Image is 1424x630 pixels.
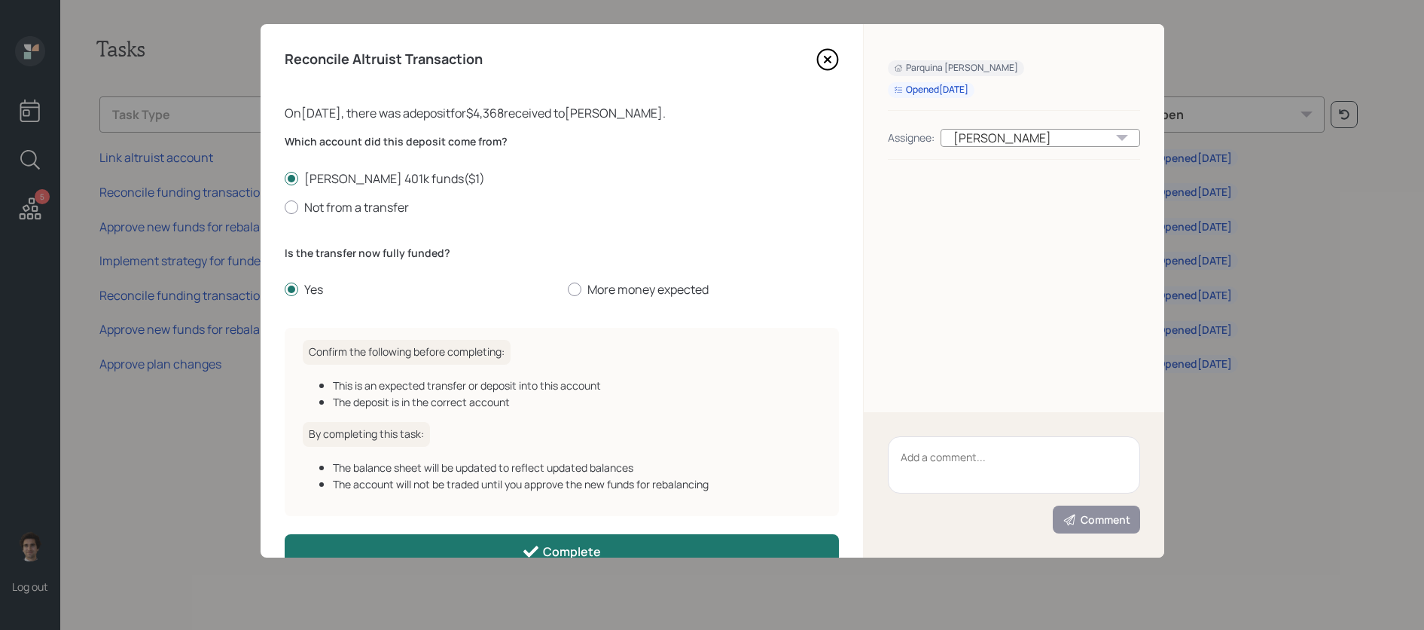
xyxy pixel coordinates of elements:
[568,281,839,298] label: More money expected
[888,130,935,145] div: Assignee:
[894,62,1018,75] div: Parquina [PERSON_NAME]
[941,129,1140,147] div: [PERSON_NAME]
[333,476,821,492] div: The account will not be traded until you approve the new funds for rebalancing
[303,422,430,447] h6: By completing this task:
[285,281,556,298] label: Yes
[285,51,483,68] h4: Reconcile Altruist Transaction
[285,534,839,568] button: Complete
[1053,506,1140,534] button: Comment
[303,340,511,365] h6: Confirm the following before completing:
[285,246,839,261] label: Is the transfer now fully funded?
[285,170,839,187] label: [PERSON_NAME] 401k funds ( $1 )
[285,104,839,122] div: On [DATE] , there was a deposit for $4,368 received to [PERSON_NAME] .
[285,134,839,149] label: Which account did this deposit come from?
[894,84,968,96] div: Opened [DATE]
[522,543,601,561] div: Complete
[333,378,821,393] div: This is an expected transfer or deposit into this account
[1063,512,1130,528] div: Comment
[333,394,821,410] div: The deposit is in the correct account
[333,460,821,476] div: The balance sheet will be updated to reflect updated balances
[285,199,839,216] label: Not from a transfer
